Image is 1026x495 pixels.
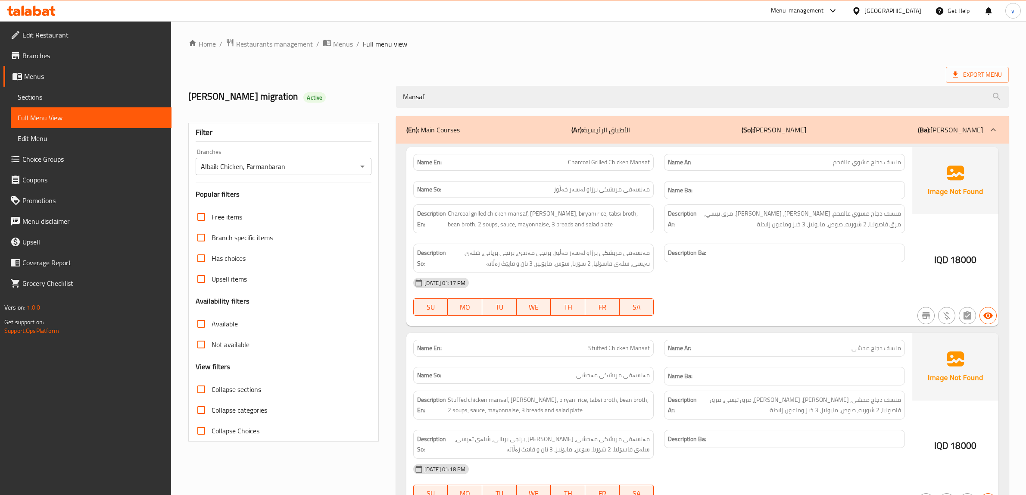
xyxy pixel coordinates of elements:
button: MO [448,298,482,316]
p: [PERSON_NAME] [918,125,983,135]
h3: Availability filters [196,296,249,306]
b: (So): [742,123,754,136]
span: منسف دجاج مشوي عالفحم [833,158,901,167]
span: Stuffed Chicken Mansaf [588,344,650,353]
a: Support.OpsPlatform [4,325,59,336]
a: Coverage Report [3,252,172,273]
span: 1.0.0 [27,302,40,313]
button: TU [482,298,517,316]
span: Edit Restaurant [22,30,165,40]
li: / [316,39,319,49]
span: منسف دجاج محشي، تمن مندي، تمن برياني، مرق تبسي، مرق فاصوليا، 2 شوربه، صوص، مايونيز، 3 خبز وماعون ... [699,395,901,416]
span: Edit Menu [18,133,165,144]
span: Coupons [22,175,165,185]
span: Collapse Choices [212,426,259,436]
span: Promotions [22,195,165,206]
button: WE [517,298,551,316]
span: Coverage Report [22,257,165,268]
span: مەنسەفی مریشکی برژاو لەسەر خەڵوز، برنجی مەندی، برنجی بریانی، شلەی تەپسی، سلەی فاسۆلیا، 2 شۆربا، س... [448,247,650,269]
span: Available [212,319,238,329]
li: / [356,39,359,49]
span: منسف دجاج مشوي عالفحم، [PERSON_NAME]، [PERSON_NAME]، مرق تبسي، مرق فاصوليا، 2 شوربه، صوص، مايونيز... [699,208,901,229]
button: SU [413,298,448,316]
a: Edit Menu [11,128,172,149]
span: مەنسەفی مریشکی مەحشی، برنجی مەندی، برنجی بریانی، شلەی تەپسی، سلەی فاسۆلیا، 2 شۆربا، سۆس، مایۆنیز،... [448,434,650,455]
span: Menus [24,71,165,81]
strong: Description Ar: [668,395,697,416]
a: Menu disclaimer [3,211,172,232]
span: [DATE] 01:17 PM [421,279,469,287]
button: Not has choices [959,307,976,324]
strong: Description En: [417,395,446,416]
span: Active [303,94,326,102]
strong: Name Ba: [668,185,692,196]
p: [PERSON_NAME] [742,125,806,135]
span: 18000 [950,251,976,268]
span: MO [451,301,479,313]
span: TU [486,301,513,313]
span: Sections [18,92,165,102]
span: Export Menu [946,67,1009,83]
strong: Description Ba: [668,247,706,258]
strong: Description So: [417,247,446,269]
span: Get support on: [4,316,44,328]
span: Upsell items [212,274,247,284]
strong: Name Ar: [668,344,691,353]
span: [DATE] 01:18 PM [421,465,469,473]
span: Free items [212,212,242,222]
span: WE [520,301,548,313]
a: Branches [3,45,172,66]
span: Branch specific items [212,232,273,243]
span: Menu disclaimer [22,216,165,226]
nav: breadcrumb [188,38,1009,50]
strong: Name Ar: [668,158,691,167]
span: Collapse sections [212,384,261,395]
input: search [396,86,1009,108]
span: Full menu view [363,39,407,49]
a: Coupons [3,169,172,190]
span: SA [623,301,651,313]
span: IQD [934,437,948,454]
a: Full Menu View [11,107,172,128]
strong: Name En: [417,344,442,353]
a: Grocery Checklist [3,273,172,294]
span: IQD [934,251,948,268]
span: Not available [212,339,249,350]
span: مەنسەفی مریشکی مەحشی [576,371,650,380]
div: Active [303,92,326,103]
strong: Name So: [417,185,441,194]
a: Promotions [3,190,172,211]
button: SA [620,298,654,316]
a: Choice Groups [3,149,172,169]
a: Restaurants management [226,38,313,50]
span: Upsell [22,237,165,247]
button: Purchased item [938,307,955,324]
p: Main Courses [406,125,460,135]
span: 18000 [950,437,976,454]
div: (En): Main Courses(Ar):الأطباق الرئيسية(So):[PERSON_NAME](Ba):[PERSON_NAME] [396,116,1009,144]
a: Home [188,39,216,49]
div: Menu-management [771,6,824,16]
div: [GEOGRAPHIC_DATA] [864,6,921,16]
span: Menus [333,39,353,49]
span: Full Menu View [18,113,165,123]
strong: Name So: [417,371,441,380]
button: TH [551,298,585,316]
strong: Name Ba: [668,371,692,382]
button: Available [979,307,997,324]
button: Open [356,160,368,172]
strong: Description Ar: [668,208,697,229]
a: Menus [3,66,172,87]
span: Choice Groups [22,154,165,164]
img: Ae5nvW7+0k+MAAAAAElFTkSuQmCC [912,333,998,400]
span: Collapse categories [212,405,267,415]
span: Export Menu [953,69,1002,80]
button: FR [585,298,620,316]
span: TH [554,301,582,313]
span: SU [417,301,445,313]
a: Menus [323,38,353,50]
span: FR [589,301,616,313]
li: / [219,39,222,49]
p: الأطباق الرئيسية [571,125,630,135]
span: منسف دجاج محشي [851,344,901,353]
